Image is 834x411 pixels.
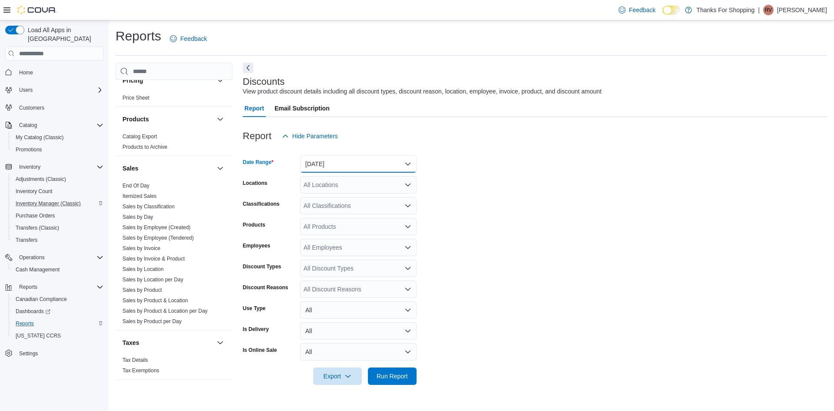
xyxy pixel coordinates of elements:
[16,85,103,95] span: Users
[122,338,139,347] h3: Taxes
[122,308,208,314] a: Sales by Product & Location per Day
[122,287,162,293] a: Sales by Product
[243,180,268,187] label: Locations
[300,322,417,340] button: All
[243,242,270,249] label: Employees
[629,6,655,14] span: Feedback
[16,120,103,130] span: Catalog
[122,193,157,199] a: Itemized Sales
[16,224,59,231] span: Transfers (Classic)
[116,27,161,45] h1: Reports
[122,182,149,189] span: End Of Day
[122,367,159,374] span: Tax Exemptions
[122,245,160,252] span: Sales by Invoice
[19,122,37,129] span: Catalog
[16,200,81,207] span: Inventory Manager (Classic)
[2,251,107,264] button: Operations
[243,326,269,333] label: Is Delivery
[368,368,417,385] button: Run Report
[16,348,41,359] a: Settings
[12,144,46,155] a: Promotions
[9,330,107,342] button: [US_STATE] CCRS
[122,234,194,241] span: Sales by Employee (Tendered)
[9,222,107,234] button: Transfers (Classic)
[122,94,149,101] span: Price Sheet
[122,115,213,124] button: Products
[122,297,188,304] a: Sales by Product & Location
[122,255,185,262] span: Sales by Invoice & Product
[16,188,53,195] span: Inventory Count
[300,343,417,361] button: All
[278,127,341,145] button: Hide Parameters
[245,100,264,117] span: Report
[12,186,56,197] a: Inventory Count
[9,264,107,276] button: Cash Management
[9,293,107,305] button: Canadian Compliance
[12,318,103,329] span: Reports
[122,95,149,101] a: Price Sheet
[16,120,40,130] button: Catalog
[19,69,33,76] span: Home
[12,264,63,275] a: Cash Management
[16,308,50,315] span: Dashboards
[19,254,45,261] span: Operations
[122,214,153,220] a: Sales by Day
[12,174,69,184] a: Adjustments (Classic)
[9,144,107,156] button: Promotions
[765,5,772,15] span: RV
[12,132,67,143] a: My Catalog (Classic)
[292,132,338,140] span: Hide Parameters
[116,93,232,107] div: Pricing
[662,6,681,15] input: Dark Mode
[243,77,285,87] h3: Discounts
[122,224,191,231] span: Sales by Employee (Created)
[404,265,411,272] button: Open list of options
[122,133,157,140] span: Catalog Export
[122,287,162,294] span: Sales by Product
[122,277,183,283] a: Sales by Location per Day
[243,63,253,73] button: Next
[9,210,107,222] button: Purchase Orders
[243,159,274,166] label: Date Range
[9,317,107,330] button: Reports
[122,224,191,231] a: Sales by Employee (Created)
[12,235,41,245] a: Transfers
[215,114,225,124] button: Products
[122,297,188,304] span: Sales by Product & Location
[243,263,281,270] label: Discount Types
[12,294,103,304] span: Canadian Compliance
[9,173,107,185] button: Adjustments (Classic)
[215,163,225,174] button: Sales
[16,134,64,141] span: My Catalog (Classic)
[16,67,36,78] a: Home
[122,266,164,273] span: Sales by Location
[2,66,107,78] button: Home
[275,100,330,117] span: Email Subscription
[12,211,59,221] a: Purchase Orders
[16,237,37,244] span: Transfers
[404,223,411,230] button: Open list of options
[122,318,182,324] a: Sales by Product per Day
[19,104,44,111] span: Customers
[9,197,107,210] button: Inventory Manager (Classic)
[12,211,103,221] span: Purchase Orders
[16,252,103,263] span: Operations
[243,131,271,141] h3: Report
[16,282,41,292] button: Reports
[122,115,149,124] h3: Products
[16,146,42,153] span: Promotions
[16,252,48,263] button: Operations
[16,176,66,183] span: Adjustments (Classic)
[12,306,103,317] span: Dashboards
[12,223,63,233] a: Transfers (Classic)
[122,256,185,262] a: Sales by Invoice & Product
[243,87,602,96] div: View product discount details including all discount types, discount reason, location, employee, ...
[12,174,103,184] span: Adjustments (Classic)
[763,5,774,15] div: R Vidler
[377,372,408,381] span: Run Report
[19,350,38,357] span: Settings
[16,282,103,292] span: Reports
[122,204,175,210] a: Sales by Classification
